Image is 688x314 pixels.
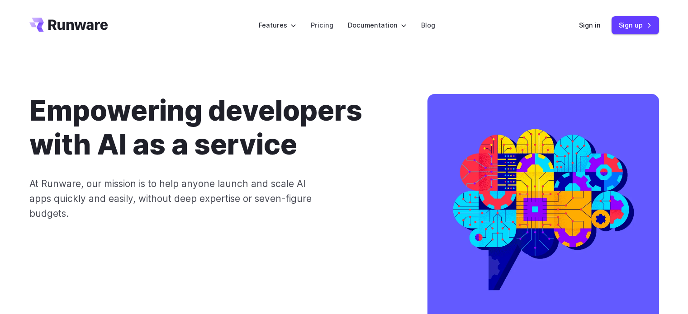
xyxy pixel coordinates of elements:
a: Sign up [612,16,659,34]
a: Pricing [311,20,333,30]
a: Blog [421,20,435,30]
label: Features [259,20,296,30]
a: Go to / [29,18,108,32]
p: At Runware, our mission is to help anyone launch and scale AI apps quickly and easily, without de... [29,176,325,221]
label: Documentation [348,20,407,30]
a: Sign in [579,20,601,30]
h1: Empowering developers with AI as a service [29,94,399,162]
